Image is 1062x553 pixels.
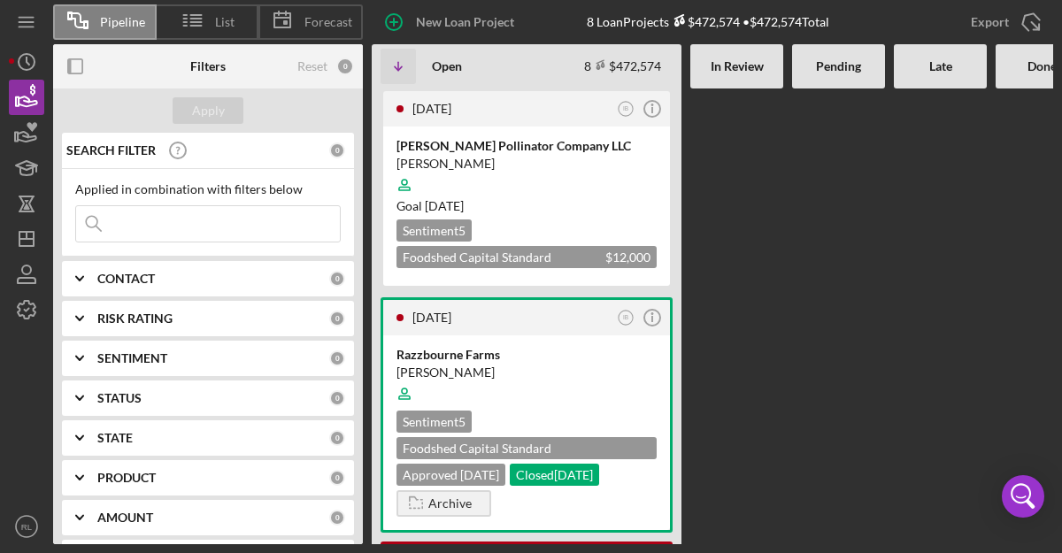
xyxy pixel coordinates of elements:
b: Late [929,59,952,73]
a: [DATE]IB[PERSON_NAME] Pollinator Company LLC[PERSON_NAME]Goal [DATE]Sentiment5Foodshed Capital St... [381,88,673,288]
text: RL [21,522,33,532]
b: STATUS [97,391,142,405]
div: 8 Loan Projects • $472,574 Total [587,14,829,29]
div: 0 [329,311,345,326]
div: 0 [329,430,345,446]
b: CONTACT [97,272,155,286]
button: New Loan Project [372,4,532,40]
div: New Loan Project [416,4,514,40]
div: [PERSON_NAME] [396,155,657,173]
b: RISK RATING [97,311,173,326]
b: STATE [97,431,133,445]
button: Export [953,4,1053,40]
time: 2025-09-05 14:36 [412,101,451,116]
div: 0 [329,390,345,406]
div: Approved [DATE] [396,464,505,486]
text: IB [623,314,628,320]
div: Applied in combination with filters below [75,182,341,196]
button: IB [614,97,638,121]
button: Apply [173,97,243,124]
div: $472,574 [669,14,740,29]
time: 10/09/2025 [425,198,464,213]
div: Archive [428,490,472,517]
div: Export [971,4,1009,40]
div: 8 $472,574 [584,58,661,73]
b: Filters [190,59,226,73]
div: [PERSON_NAME] Pollinator Company LLC [396,137,657,155]
div: Sentiment 5 [396,411,472,433]
b: SEARCH FILTER [66,143,156,157]
div: 0 [329,142,345,158]
span: $12,000 [605,250,650,265]
b: PRODUCT [97,471,156,485]
div: 0 [329,510,345,526]
b: In Review [711,59,764,73]
div: 0 [329,350,345,366]
span: Goal [396,198,464,213]
b: Open [432,59,462,73]
div: Foodshed Capital Standard Application $22,574 [396,437,657,459]
span: Forecast [304,15,352,29]
b: SENTIMENT [97,351,167,365]
button: RL [9,509,44,544]
b: Pending [816,59,861,73]
span: List [215,15,235,29]
a: [DATE]IBRazzbourne Farms[PERSON_NAME]Sentiment5Foodshed Capital Standard Application $22,574Appro... [381,297,673,533]
span: Pipeline [100,15,145,29]
time: 2025-08-28 13:15 [412,310,451,325]
div: Open Intercom Messenger [1002,475,1044,518]
b: AMOUNT [97,511,153,525]
button: IB [614,306,638,330]
div: 0 [329,271,345,287]
text: IB [623,105,628,111]
b: Done [1027,59,1057,73]
div: 0 [329,470,345,486]
div: Razzbourne Farms [396,346,657,364]
div: Closed [DATE] [510,464,599,486]
div: Foodshed Capital Standard Application [396,246,657,268]
div: [PERSON_NAME] [396,364,657,381]
div: Sentiment 5 [396,219,472,242]
div: 0 [336,58,354,75]
div: Reset [297,59,327,73]
button: Archive [396,490,491,517]
div: Apply [192,97,225,124]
